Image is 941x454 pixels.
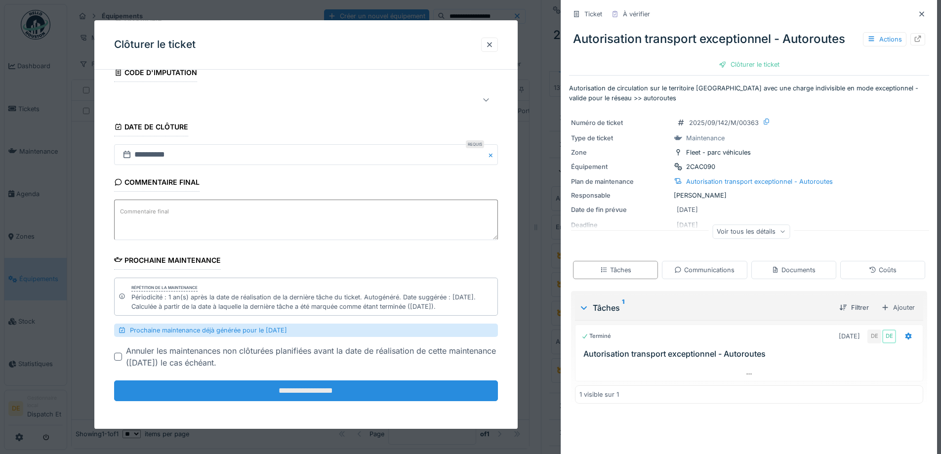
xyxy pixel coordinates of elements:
div: Plan de maintenance [571,177,670,186]
label: Commentaire final [118,206,171,218]
div: Terminé [581,332,611,340]
div: DE [867,330,881,343]
div: Requis [466,141,484,149]
div: 1 visible sur 1 [579,390,619,399]
div: Autorisation transport exceptionnel - Autoroutes [569,26,929,52]
div: Date de clôture [114,120,189,137]
div: Date de fin prévue [571,205,670,214]
div: [PERSON_NAME] [571,191,927,200]
div: Répétition de la maintenance [131,285,198,291]
div: Maintenance [686,133,725,143]
div: Fleet - parc véhicules [686,148,751,157]
div: Commentaire final [114,175,200,192]
div: Communications [674,265,735,275]
div: Tâches [600,265,631,275]
p: Autorisation de circulation sur le territoire [GEOGRAPHIC_DATA] avec une charge indivisible en mo... [569,83,929,102]
div: 2025/09/142/M/00363 [689,118,759,127]
div: Ticket [584,9,602,19]
div: [DATE] [677,205,698,214]
div: Clôturer le ticket [715,58,783,71]
h3: Clôturer le ticket [114,39,196,51]
div: [DATE] [839,331,860,341]
div: Prochaine maintenance déjà générée pour le [DATE] [114,324,498,337]
div: Filtrer [835,301,873,314]
div: Autorisation transport exceptionnel - Autoroutes [686,177,833,186]
div: Numéro de ticket [571,118,670,127]
div: Documents [772,265,816,275]
div: Tâches [579,302,831,314]
div: Responsable [571,191,670,200]
div: Ajouter [877,300,919,315]
div: Coûts [869,265,897,275]
div: Périodicité : 1 an(s) après la date de réalisation de la dernière tâche du ticket. Autogénéré. Da... [131,292,493,311]
div: Code d'imputation [114,65,198,82]
h3: Autorisation transport exceptionnel - Autoroutes [583,349,919,359]
div: Prochaine maintenance [114,253,221,270]
div: 2CAC090 [686,162,715,171]
div: DE [882,330,896,343]
div: Annuler les maintenances non clôturées planifiées avant la date de réalisation de cette maintenan... [126,345,498,369]
div: Zone [571,148,670,157]
div: Voir tous les détails [712,224,790,239]
div: Actions [863,32,906,46]
div: À vérifier [623,9,650,19]
div: Équipement [571,162,670,171]
button: Close [487,145,498,165]
sup: 1 [622,302,624,314]
div: Type de ticket [571,133,670,143]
